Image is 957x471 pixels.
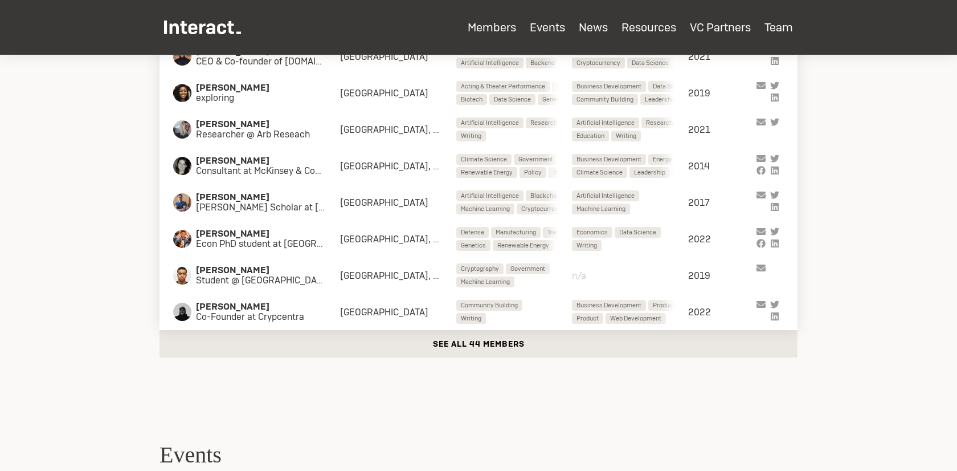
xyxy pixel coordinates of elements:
[576,154,641,165] span: Business Development
[653,154,672,165] span: Energy
[461,300,518,311] span: Community Building
[610,313,661,324] span: Web Development
[530,190,562,201] span: Blockchain
[196,93,317,103] span: exploring
[576,131,604,141] span: Education
[196,56,340,67] span: CEO & Co-founder of [DOMAIN_NAME]
[461,167,513,178] span: Renewable Energy
[653,81,690,92] span: Data Science
[690,20,751,35] a: VC Partners
[646,117,673,128] span: Research
[340,197,456,209] div: [GEOGRAPHIC_DATA]
[521,204,565,214] span: Cryptocurrency
[576,117,635,128] span: Artificial Intelligence
[196,83,317,93] span: [PERSON_NAME]
[461,277,510,287] span: Machine Learning
[196,302,318,312] span: [PERSON_NAME]
[164,21,241,34] img: Interact Logo
[340,306,456,318] div: [GEOGRAPHIC_DATA]
[576,94,633,105] span: Community Building
[461,81,545,92] span: Acting & Theater Performance
[542,94,567,105] span: Genetics
[764,20,793,35] a: Team
[461,263,499,274] span: Cryptography
[518,154,553,165] span: Government
[619,227,656,238] span: Data Science
[576,204,625,214] span: Machine Learning
[461,117,519,128] span: Artificial Intelligence
[688,51,756,63] div: 2021
[461,240,486,251] span: Genetics
[688,306,756,318] div: 2022
[340,233,456,245] div: [GEOGRAPHIC_DATA], [GEOGRAPHIC_DATA]
[530,20,565,35] a: Events
[510,263,545,274] span: Government
[461,313,481,324] span: Writing
[196,239,340,249] span: Econ PhD student at [GEOGRAPHIC_DATA] | Former correspondent at The Economist
[196,312,318,322] span: Co-Founder at Crypcentra
[576,58,620,68] span: Cryptocurrency
[634,167,665,178] span: Leadership
[653,300,696,311] span: Product Design
[579,20,608,35] a: News
[461,94,482,105] span: Biotech
[524,167,542,178] span: Policy
[688,233,756,245] div: 2022
[340,124,456,136] div: [GEOGRAPHIC_DATA], [US_STATE][GEOGRAPHIC_DATA], [GEOGRAPHIC_DATA], [GEOGRAPHIC_DATA]
[461,204,510,214] span: Machine Learning
[461,131,481,141] span: Writing
[688,270,756,282] div: 2019
[688,197,756,209] div: 2017
[196,192,340,202] span: [PERSON_NAME]
[688,124,756,136] div: 2021
[497,240,549,251] span: Renewable Energy
[196,202,340,213] span: [PERSON_NAME] Scholar at [GEOGRAPHIC_DATA]
[645,94,676,105] span: Leadership
[340,87,456,99] div: [GEOGRAPHIC_DATA]
[494,94,531,105] span: Data Science
[159,440,797,470] h2: Events
[688,87,756,99] div: 2019
[196,166,340,176] span: Consultant at McKinsey & Company
[468,20,516,35] a: Members
[196,275,340,286] span: Student @ [GEOGRAPHIC_DATA]
[196,119,324,129] span: [PERSON_NAME]
[621,20,676,35] a: Resources
[632,58,669,68] span: Data Science
[530,117,557,128] span: Research
[576,240,597,251] span: Writing
[340,270,456,282] div: [GEOGRAPHIC_DATA], [GEOGRAPHIC_DATA]
[688,160,756,172] div: 2014
[159,330,797,358] button: See all 44 members
[196,129,324,140] span: Researcher @ Arb Reseach
[196,265,340,275] span: [PERSON_NAME]
[576,300,641,311] span: Business Development
[576,167,623,178] span: Climate Science
[496,227,536,238] span: Manufacturing
[530,58,555,68] span: Backend
[576,81,641,92] span: Business Development
[461,227,484,238] span: Defense
[196,156,340,166] span: [PERSON_NAME]
[461,58,519,68] span: Artificial Intelligence
[576,190,635,201] span: Artificial Intelligence
[196,229,340,239] span: [PERSON_NAME]
[576,227,608,238] span: Economics
[576,313,599,324] span: Product
[616,131,636,141] span: Writing
[461,190,519,201] span: Artificial Intelligence
[340,51,456,63] div: [GEOGRAPHIC_DATA]
[461,154,507,165] span: Climate Science
[340,160,456,172] div: [GEOGRAPHIC_DATA], [GEOGRAPHIC_DATA], [GEOGRAPHIC_DATA]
